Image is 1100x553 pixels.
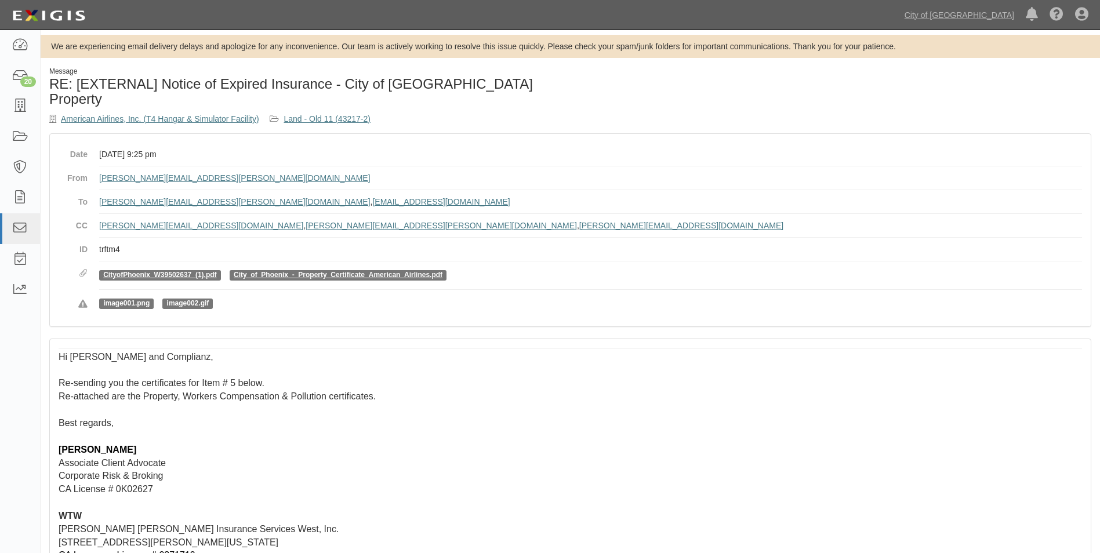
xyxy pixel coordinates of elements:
[79,270,88,278] i: Attachments
[99,197,371,206] a: [PERSON_NAME][EMAIL_ADDRESS][PERSON_NAME][DOMAIN_NAME]
[899,3,1020,27] a: City of [GEOGRAPHIC_DATA]
[1050,8,1063,22] i: Help Center - Complianz
[162,299,213,309] span: image002.gif
[99,143,1082,166] dd: [DATE] 9:25 pm
[59,471,164,481] span: Corporate Risk & Broking
[59,352,213,362] span: Hi [PERSON_NAME] and Complianz,
[20,77,36,87] div: 20
[99,299,154,309] span: image001.png
[59,537,278,547] span: [STREET_ADDRESS][PERSON_NAME][US_STATE]
[59,418,114,428] span: Best regards,
[59,166,88,184] dt: From
[59,391,376,401] span: Re-attached are the Property, Workers Compensation & Pollution certificates.
[284,114,370,123] a: Land - Old 11 (43217-2)
[49,67,562,77] div: Message
[59,511,82,521] span: WTW
[61,114,259,123] a: American Airlines, Inc. (T4 Hangar & Simulator Facility)
[99,221,303,230] a: [PERSON_NAME][EMAIL_ADDRESS][DOMAIN_NAME]
[99,238,1082,261] dd: trftm4
[99,173,371,183] a: [PERSON_NAME][EMAIL_ADDRESS][PERSON_NAME][DOMAIN_NAME]
[59,143,88,160] dt: Date
[59,238,88,255] dt: ID
[103,271,216,279] a: CityofPhoenix_W39502637_(1).pdf
[78,300,88,308] i: Rejected attachments. These file types are not supported.
[59,484,153,494] span: CA License # 0K02627
[306,221,577,230] a: [PERSON_NAME][EMAIL_ADDRESS][PERSON_NAME][DOMAIN_NAME]
[59,458,166,468] span: Associate Client Advocate
[59,445,136,454] span: [PERSON_NAME]
[99,214,1082,238] dd: , ,
[234,271,442,279] a: City_of_Phoenix_-_Property_Certificate_American_Airlines.pdf
[9,5,89,26] img: logo-5460c22ac91f19d4615b14bd174203de0afe785f0fc80cf4dbbc73dc1793850b.png
[41,41,1100,52] div: We are experiencing email delivery delays and apologize for any inconvenience. Our team is active...
[99,190,1082,214] dd: ,
[579,221,783,230] a: [PERSON_NAME][EMAIL_ADDRESS][DOMAIN_NAME]
[372,197,510,206] a: [EMAIL_ADDRESS][DOMAIN_NAME]
[59,190,88,208] dt: To
[59,214,88,231] dt: CC
[59,524,339,534] span: [PERSON_NAME] [PERSON_NAME] Insurance Services West, Inc.
[59,378,264,388] span: Re-sending you the certificates for Item # 5 below.
[49,77,562,107] h1: RE: [EXTERNAL] Notice of Expired Insurance - City of [GEOGRAPHIC_DATA] Property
